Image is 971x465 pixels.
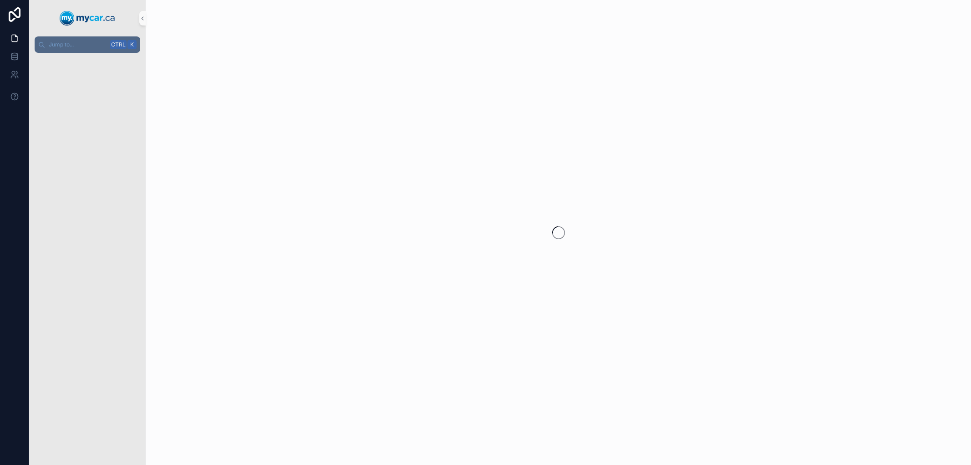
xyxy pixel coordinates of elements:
[110,40,127,49] span: Ctrl
[49,41,107,48] span: Jump to...
[29,53,146,69] div: scrollable content
[128,41,136,48] span: K
[60,11,115,26] img: App logo
[35,36,140,53] button: Jump to...CtrlK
